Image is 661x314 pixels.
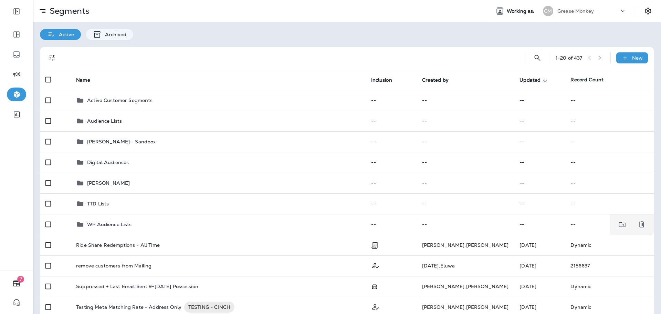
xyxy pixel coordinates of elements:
td: -- [417,111,514,131]
td: [DATE] [514,255,565,276]
td: -- [514,90,565,111]
td: -- [417,173,514,193]
span: 7 [17,276,24,283]
td: [DATE] [514,276,565,297]
td: -- [565,193,654,214]
button: Expand Sidebar [7,4,26,18]
p: Audience Lists [87,118,122,124]
td: -- [366,111,417,131]
td: [PERSON_NAME] , [PERSON_NAME] [417,276,514,297]
p: [PERSON_NAME] [87,180,130,186]
p: Testing Meta Matching Rate - Address Only [76,302,181,313]
td: -- [514,193,565,214]
td: -- [417,131,514,152]
div: 1 - 20 of 437 [556,55,583,61]
p: WP Audience Lists [87,222,132,227]
td: -- [366,152,417,173]
span: Transaction [371,242,378,248]
p: [PERSON_NAME] - Sandbox [87,139,156,144]
td: -- [565,214,626,235]
p: Ride Share Redemptions - All Time [76,242,160,248]
td: -- [366,173,417,193]
button: Search Segments [531,51,544,65]
td: Dynamic [565,276,654,297]
p: New [632,55,643,61]
button: Filters [45,51,59,65]
td: -- [514,131,565,152]
p: TTD Lists [87,201,109,206]
td: [DATE] , Eluwa [417,255,514,276]
td: Dynamic [565,235,654,255]
span: Created by [422,77,449,83]
span: Possession [371,283,378,289]
td: -- [417,193,514,214]
span: Customer Only [371,262,380,268]
span: Updated [520,77,541,83]
span: Record Count [570,77,604,83]
td: 2156637 [565,255,654,276]
td: -- [366,193,417,214]
p: Archived [102,32,126,37]
td: -- [565,111,654,131]
p: Active Customer Segments [87,98,153,103]
td: [DATE] [514,235,565,255]
span: Inclusion [371,77,392,83]
td: -- [366,214,417,235]
p: remove customers from Mailing [76,263,151,269]
td: -- [514,214,565,235]
div: TESTING - CINCH [184,302,234,313]
td: -- [417,152,514,173]
span: Name [76,77,90,83]
div: GM [543,6,553,16]
button: Delete [635,217,649,232]
span: TESTING - CINCH [184,304,234,311]
button: 7 [7,276,26,290]
td: [PERSON_NAME] , [PERSON_NAME] [417,235,514,255]
td: -- [366,131,417,152]
p: Active [55,32,74,37]
td: -- [565,90,654,111]
span: Name [76,77,99,83]
td: -- [417,214,514,235]
p: Grease Monkey [557,8,594,14]
span: Customer Only [371,303,380,310]
span: Updated [520,77,549,83]
span: Inclusion [371,77,401,83]
td: -- [565,152,654,173]
td: -- [417,90,514,111]
td: -- [514,173,565,193]
p: Segments [47,6,90,16]
button: Settings [642,5,654,17]
p: Digital Audiences [87,160,129,165]
span: Created by [422,77,458,83]
td: -- [565,131,654,152]
td: -- [514,111,565,131]
td: -- [565,173,654,193]
p: Suppressed + Last Email Sent 9-[DATE] Possession [76,284,198,289]
td: -- [366,90,417,111]
button: Move to folder [615,217,629,232]
span: Working as: [507,8,536,14]
td: -- [514,152,565,173]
